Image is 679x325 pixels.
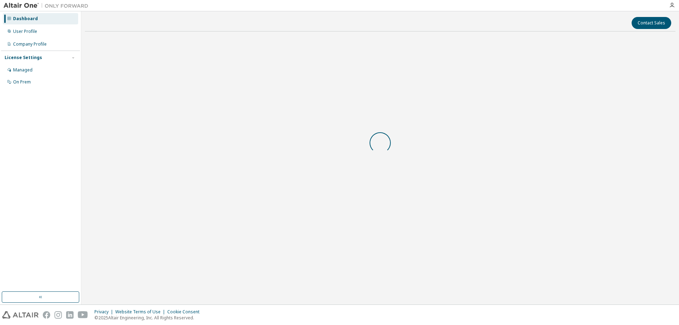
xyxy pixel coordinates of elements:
button: Contact Sales [632,17,671,29]
div: Privacy [94,309,115,315]
div: Company Profile [13,41,47,47]
img: youtube.svg [78,311,88,319]
div: Cookie Consent [167,309,204,315]
img: Altair One [4,2,92,9]
div: Website Terms of Use [115,309,167,315]
img: instagram.svg [54,311,62,319]
img: facebook.svg [43,311,50,319]
div: On Prem [13,79,31,85]
div: License Settings [5,55,42,60]
div: User Profile [13,29,37,34]
div: Managed [13,67,33,73]
img: altair_logo.svg [2,311,39,319]
img: linkedin.svg [66,311,74,319]
div: Dashboard [13,16,38,22]
p: © 2025 Altair Engineering, Inc. All Rights Reserved. [94,315,204,321]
